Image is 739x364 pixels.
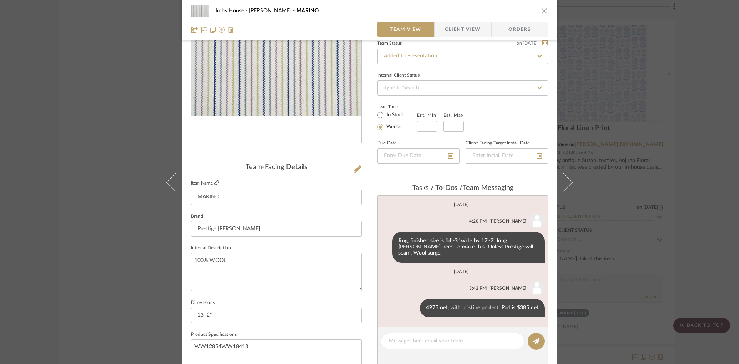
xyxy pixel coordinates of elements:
[390,22,421,37] span: Team View
[454,202,469,207] div: [DATE]
[489,285,527,292] div: [PERSON_NAME]
[377,49,548,64] input: Type to Search…
[191,333,237,337] label: Product Specifications
[377,80,548,96] input: Type to Search…
[466,141,530,145] label: Client-Facing Target Install Date
[392,232,545,263] div: Rug, finished size is 14'-3" wide by 12'-2" long. [PERSON_NAME] need to make this...Unless Presti...
[377,148,460,164] input: Enter Due Date
[469,285,487,292] div: 3:42 PM
[489,218,527,225] div: [PERSON_NAME]
[469,218,487,225] div: 4:20 PM
[500,22,539,37] span: Orders
[191,3,361,117] div: 0
[191,215,203,218] label: Brand
[191,246,231,250] label: Internal Description
[191,301,215,305] label: Dimensions
[377,141,396,145] label: Due Date
[377,74,420,77] div: Internal Client Status
[377,42,402,45] div: Team Status
[249,8,296,13] span: [PERSON_NAME]
[377,103,417,110] label: Lead Time
[412,185,463,191] span: Tasks / To-Dos /
[385,124,401,131] label: Weeks
[191,163,362,172] div: Team-Facing Details
[466,148,548,164] input: Enter Install Date
[454,269,469,274] div: [DATE]
[191,3,361,117] img: e2826e14-5ff8-403d-9bc1-a3b674379325_436x436.jpg
[529,280,545,296] img: user_avatar.png
[522,40,538,46] span: [DATE]
[191,190,362,205] input: Enter Item Name
[541,7,548,14] button: close
[417,112,436,118] label: Est. Min
[420,299,545,317] div: 4975 net, with pristine protect. Pad is $385 net
[228,27,234,33] img: Remove from project
[191,3,209,18] img: e2826e14-5ff8-403d-9bc1-a3b674379325_48x40.jpg
[445,22,480,37] span: Client View
[296,8,319,13] span: MARINO
[191,308,362,323] input: Enter the dimensions of this item
[443,112,464,118] label: Est. Max
[377,184,548,193] div: team Messaging
[517,41,522,45] span: on
[377,110,417,132] mat-radio-group: Select item type
[529,213,545,229] img: user_avatar.png
[191,180,219,186] label: Item Name
[385,112,404,119] label: In Stock
[191,221,362,237] input: Enter Brand
[216,8,249,13] span: Imbs House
